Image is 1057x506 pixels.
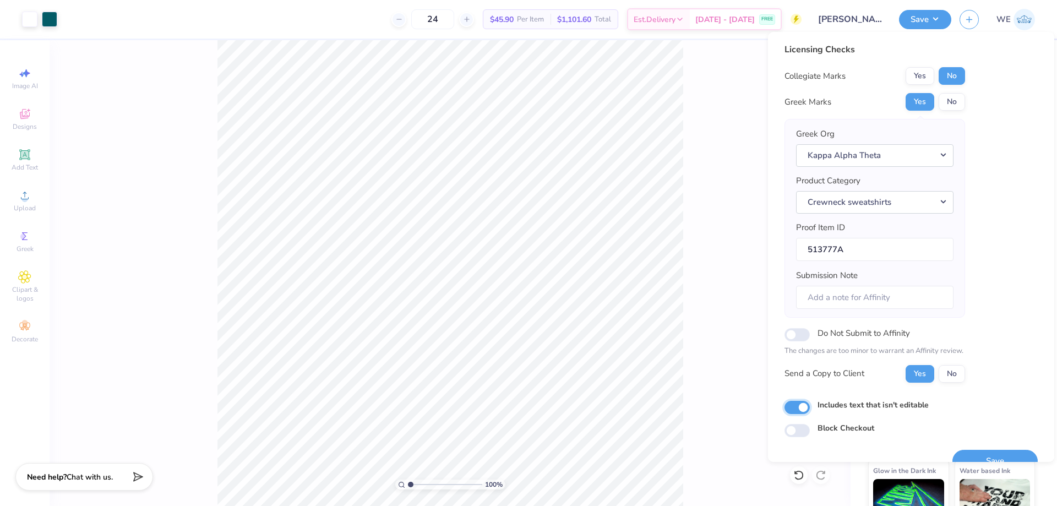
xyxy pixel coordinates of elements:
span: Glow in the Dark Ink [873,465,936,476]
span: Total [595,14,611,25]
div: Greek Marks [784,96,831,108]
button: Save [899,10,951,29]
button: No [939,365,965,383]
span: Per Item [517,14,544,25]
input: Add a note for Affinity [796,286,954,309]
span: Decorate [12,335,38,344]
input: – – [411,9,454,29]
strong: Need help? [27,472,67,482]
label: Do Not Submit to Affinity [818,326,910,340]
button: No [939,67,965,85]
div: Collegiate Marks [784,70,846,83]
span: 100 % [485,480,503,489]
span: WE [996,13,1011,26]
span: [DATE] - [DATE] [695,14,755,25]
span: Clipart & logos [6,285,44,303]
button: Save [952,450,1038,472]
p: The changes are too minor to warrant an Affinity review. [784,346,965,357]
button: Kappa Alpha Theta [796,144,954,167]
label: Greek Org [796,128,835,140]
label: Submission Note [796,269,858,282]
div: Licensing Checks [784,43,965,56]
label: Includes text that isn't editable [818,399,929,411]
input: Untitled Design [810,8,891,30]
span: $1,101.60 [557,14,591,25]
label: Proof Item ID [796,221,845,234]
span: Designs [13,122,37,131]
span: Add Text [12,163,38,172]
div: Send a Copy to Client [784,367,864,380]
span: Image AI [12,81,38,90]
button: Yes [906,365,934,383]
label: Product Category [796,175,860,187]
label: Block Checkout [818,422,874,434]
button: Yes [906,93,934,111]
span: Est. Delivery [634,14,675,25]
span: Upload [14,204,36,213]
button: Yes [906,67,934,85]
span: $45.90 [490,14,514,25]
span: Greek [17,244,34,253]
button: Crewneck sweatshirts [796,191,954,214]
span: FREE [761,15,773,23]
a: WE [996,9,1035,30]
span: Chat with us. [67,472,113,482]
span: Water based Ink [960,465,1010,476]
button: No [939,93,965,111]
img: Werrine Empeynado [1014,9,1035,30]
